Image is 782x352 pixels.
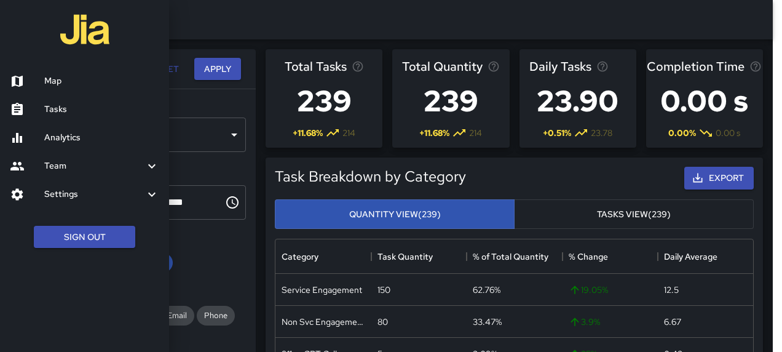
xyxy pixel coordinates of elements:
[34,226,135,249] button: Sign Out
[44,159,144,173] h6: Team
[60,5,109,54] img: jia-logo
[44,74,159,88] h6: Map
[44,131,159,145] h6: Analytics
[44,103,159,116] h6: Tasks
[44,188,144,201] h6: Settings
